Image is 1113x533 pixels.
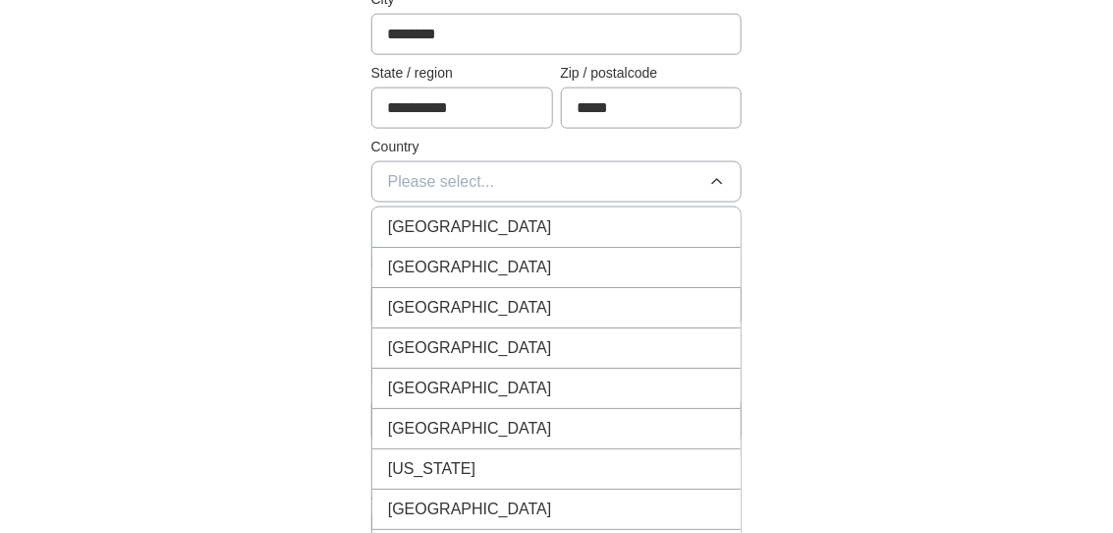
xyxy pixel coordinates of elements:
span: [US_STATE] [388,457,475,481]
span: [GEOGRAPHIC_DATA] [388,296,552,320]
label: State / region [371,63,553,84]
label: Zip / postalcode [561,63,743,84]
label: Country [371,137,743,157]
span: [GEOGRAPHIC_DATA] [388,498,552,521]
span: [GEOGRAPHIC_DATA] [388,256,552,279]
span: [GEOGRAPHIC_DATA] [388,417,552,441]
span: [GEOGRAPHIC_DATA] [388,336,552,360]
span: Please select... [388,170,495,194]
span: [GEOGRAPHIC_DATA] [388,377,552,400]
button: Please select... [371,161,743,203]
span: [GEOGRAPHIC_DATA] [388,215,552,239]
